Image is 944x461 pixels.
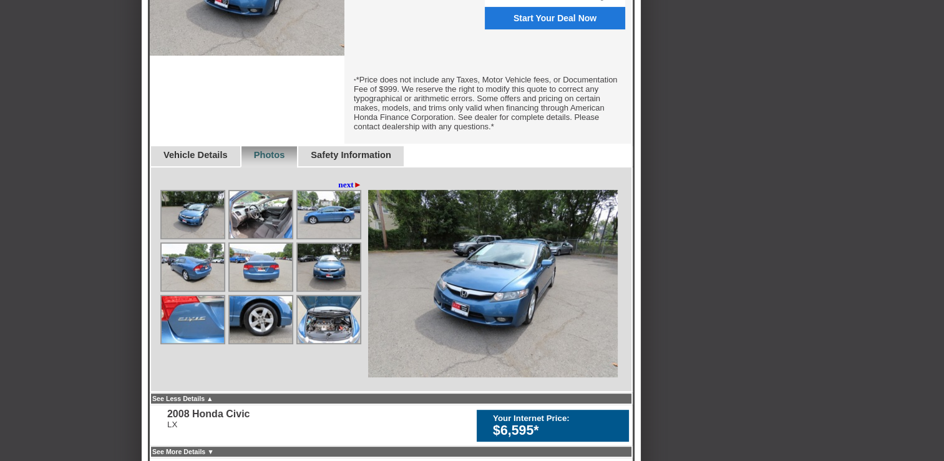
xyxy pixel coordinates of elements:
[230,244,292,290] img: Image.aspx
[162,191,224,238] img: Image.aspx
[493,414,623,423] div: Your Internet Price:
[338,180,362,190] a: next►
[492,13,618,23] span: Start Your Deal Now
[298,191,360,238] img: Image.aspx
[368,190,618,377] img: Image.aspx
[311,150,391,160] a: Safety Information
[167,409,250,420] div: 2008 Honda Civic
[152,448,214,455] a: See More Details ▼
[298,244,360,290] img: Image.aspx
[152,395,213,402] a: See Less Details ▲
[254,150,285,160] a: Photos
[493,423,623,439] div: $6,595*
[354,75,618,131] font: *Price does not include any Taxes, Motor Vehicle fees, or Documentation Fee of $999. We reserve t...
[230,191,292,238] img: Image.aspx
[354,180,362,189] span: ►
[298,296,360,343] img: Image.aspx
[167,420,250,429] div: LX
[162,296,224,343] img: Image.aspx
[162,244,224,290] img: Image.aspx
[163,150,228,160] a: Vehicle Details
[230,296,292,343] img: Image.aspx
